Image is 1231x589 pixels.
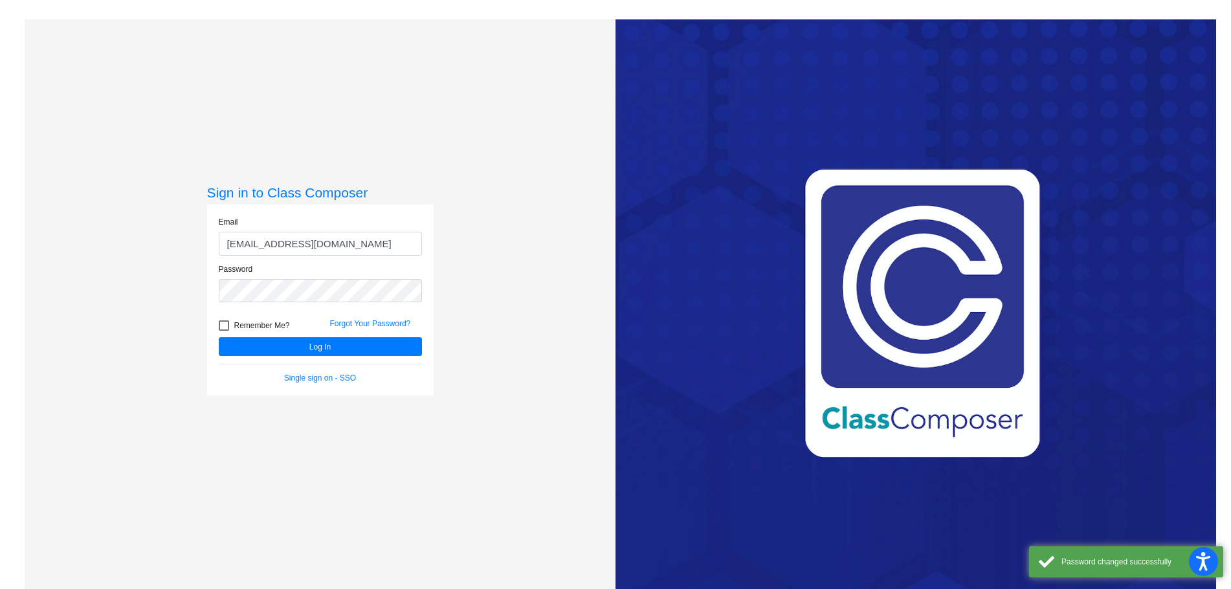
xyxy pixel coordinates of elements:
[284,373,356,383] a: Single sign on - SSO
[1061,556,1214,568] div: Password changed successfully
[219,216,238,228] label: Email
[234,318,290,333] span: Remember Me?
[207,184,434,201] h3: Sign in to Class Composer
[219,263,253,275] label: Password
[219,337,422,356] button: Log In
[330,319,411,328] a: Forgot Your Password?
